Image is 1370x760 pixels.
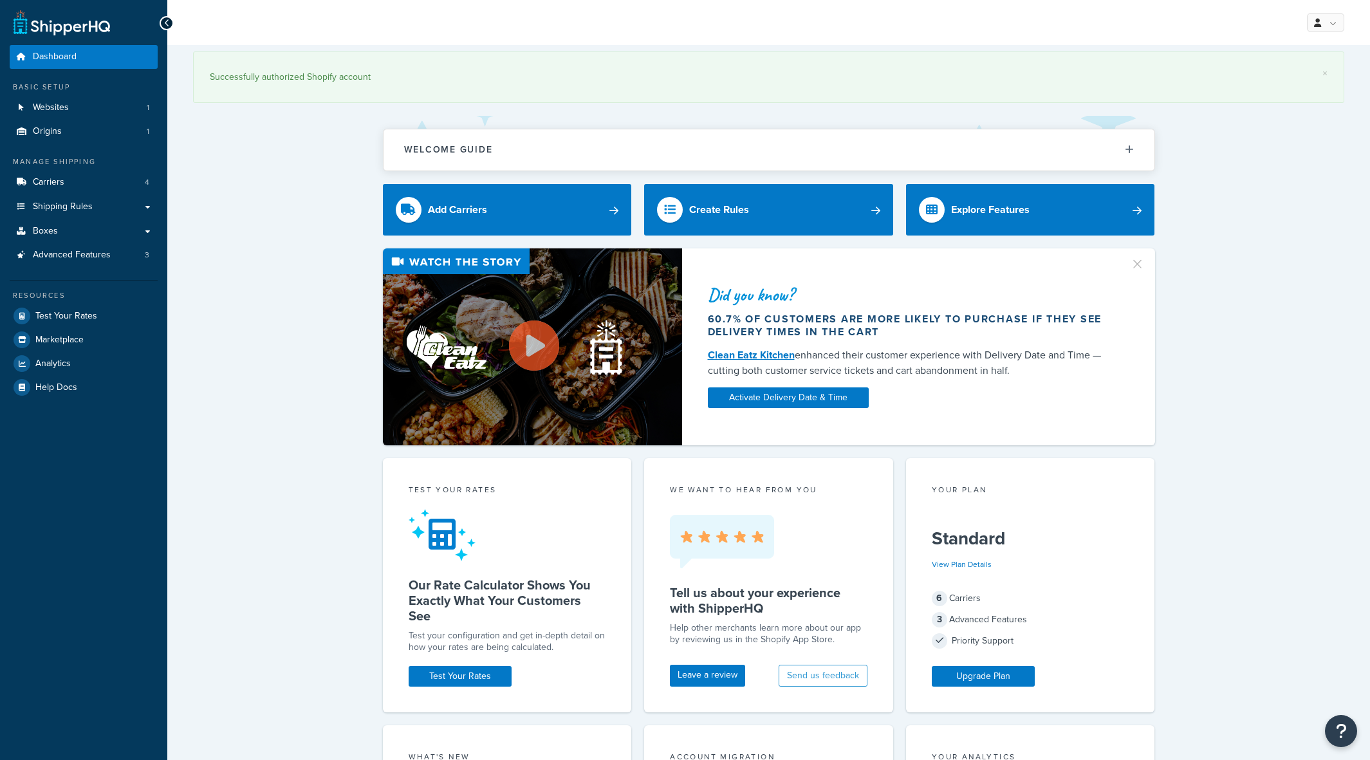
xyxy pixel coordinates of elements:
[708,313,1115,338] div: 60.7% of customers are more likely to purchase if they see delivery times in the cart
[932,612,947,627] span: 3
[404,145,493,154] h2: Welcome Guide
[33,177,64,188] span: Carriers
[147,102,149,113] span: 1
[33,226,58,237] span: Boxes
[932,591,947,606] span: 6
[670,665,745,687] a: Leave a review
[670,585,867,616] h5: Tell us about your experience with ShipperHQ
[33,250,111,261] span: Advanced Features
[932,528,1129,549] h5: Standard
[689,201,749,219] div: Create Rules
[932,589,1129,607] div: Carriers
[35,358,71,369] span: Analytics
[145,250,149,261] span: 3
[409,666,512,687] a: Test Your Rates
[35,382,77,393] span: Help Docs
[1322,68,1328,79] a: ×
[35,335,84,346] span: Marketplace
[779,665,867,687] button: Send us feedback
[384,129,1154,170] button: Welcome Guide
[10,120,158,144] li: Origins
[10,243,158,267] a: Advanced Features3
[670,484,867,496] p: we want to hear from you
[932,559,992,570] a: View Plan Details
[1325,715,1357,747] button: Open Resource Center
[708,348,1115,378] div: enhanced their customer experience with Delivery Date and Time — cutting both customer service ti...
[932,666,1035,687] a: Upgrade Plan
[210,68,1328,86] div: Successfully authorized Shopify account
[383,248,682,446] img: Video thumbnail
[10,96,158,120] li: Websites
[906,184,1155,236] a: Explore Features
[10,376,158,399] a: Help Docs
[10,171,158,194] li: Carriers
[932,484,1129,499] div: Your Plan
[33,126,62,137] span: Origins
[33,102,69,113] span: Websites
[10,156,158,167] div: Manage Shipping
[10,219,158,243] a: Boxes
[644,184,893,236] a: Create Rules
[951,201,1030,219] div: Explore Features
[147,126,149,137] span: 1
[409,630,606,653] div: Test your configuration and get in-depth detail on how your rates are being calculated.
[10,328,158,351] a: Marketplace
[409,484,606,499] div: Test your rates
[33,201,93,212] span: Shipping Rules
[708,387,869,408] a: Activate Delivery Date & Time
[708,348,795,362] a: Clean Eatz Kitchen
[932,632,1129,650] div: Priority Support
[10,96,158,120] a: Websites1
[35,311,97,322] span: Test Your Rates
[428,201,487,219] div: Add Carriers
[10,290,158,301] div: Resources
[932,611,1129,629] div: Advanced Features
[10,195,158,219] a: Shipping Rules
[33,51,77,62] span: Dashboard
[383,184,632,236] a: Add Carriers
[10,304,158,328] a: Test Your Rates
[10,243,158,267] li: Advanced Features
[10,171,158,194] a: Carriers4
[670,622,867,645] p: Help other merchants learn more about our app by reviewing us in the Shopify App Store.
[10,352,158,375] a: Analytics
[708,286,1115,304] div: Did you know?
[10,45,158,69] a: Dashboard
[409,577,606,624] h5: Our Rate Calculator Shows You Exactly What Your Customers See
[145,177,149,188] span: 4
[10,120,158,144] a: Origins1
[10,82,158,93] div: Basic Setup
